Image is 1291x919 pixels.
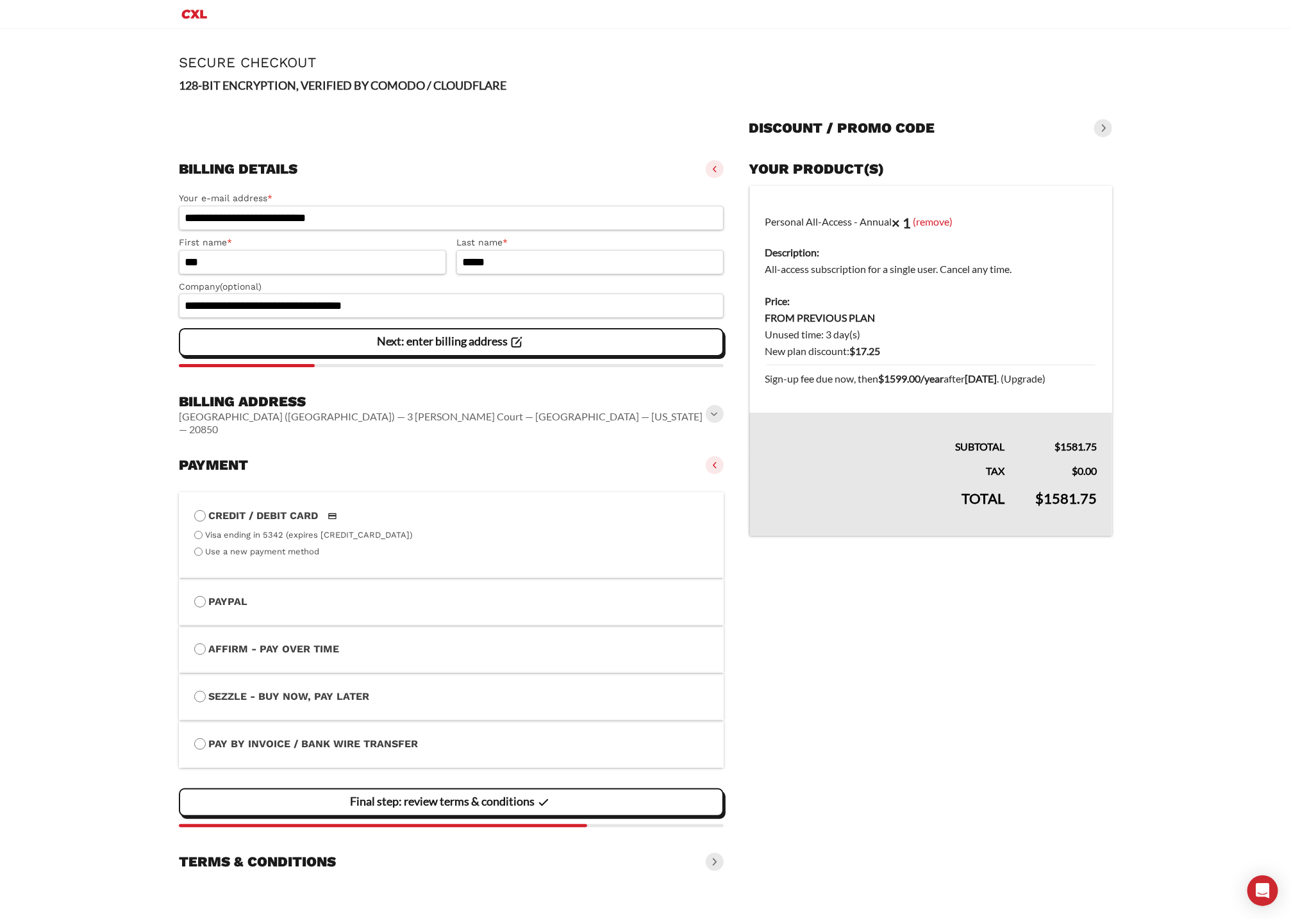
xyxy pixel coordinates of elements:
span: (optional) [220,281,262,292]
bdi: 1581.75 [1054,440,1097,452]
img: Credit / Debit Card [321,508,344,524]
input: Pay by Invoice / Bank Wire Transfer [194,738,206,750]
th: Total [749,479,1020,536]
bdi: 1599.00 [879,372,921,385]
vaadin-button: Next: enter billing address [179,328,724,356]
a: (remove) [913,215,953,227]
h1: Secure Checkout [179,54,1112,70]
input: Affirm - Pay over time [194,643,206,655]
label: PayPal [194,593,708,610]
dt: Description: [765,244,1097,261]
th: Tax [749,455,1020,479]
label: Your e-mail address [179,191,724,206]
label: Use a new payment method [205,547,319,556]
h3: Billing details [179,160,297,178]
span: Sign-up fee due now, then after . [765,372,999,385]
h3: Payment [179,456,248,474]
label: Sezzle - Buy Now, Pay Later [194,688,708,705]
td: Personal All-Access - Annual [749,186,1112,286]
strong: /year [879,372,944,385]
strong: FROM PREVIOUS PLAN [765,311,876,324]
dd: Unused time: 3 day(s) New plan discount: [765,310,1097,387]
span: $ [879,372,885,385]
th: Subtotal [749,413,1020,455]
bdi: 17.25 [850,345,881,357]
label: Pay by Invoice / Bank Wire Transfer [194,736,708,752]
vaadin-horizontal-layout: [GEOGRAPHIC_DATA] ([GEOGRAPHIC_DATA]) — 3 [PERSON_NAME] Court — [GEOGRAPHIC_DATA] — [US_STATE] — ... [179,410,708,436]
div: Open Intercom Messenger [1247,875,1278,906]
h3: Billing address [179,393,708,411]
label: Visa ending in 5342 (expires [CREDIT_CARD_DATA]) [205,530,413,540]
strong: 128-BIT ENCRYPTION, VERIFIED BY COMODO / CLOUDFLARE [179,78,506,92]
span: (Upgrade) [1001,372,1046,385]
bdi: 0.00 [1072,465,1097,477]
bdi: 1581.75 [1035,490,1097,507]
span: $ [1054,440,1060,452]
label: Credit / Debit Card [194,508,708,524]
h3: Terms & conditions [179,853,336,871]
label: Affirm - Pay over time [194,641,708,658]
dt: Price: [765,293,1097,310]
strong: [DATE] [965,372,997,385]
strong: × 1 [892,214,912,231]
input: Credit / Debit CardCredit / Debit Card [194,510,206,522]
span: $ [850,345,856,357]
span: $ [1072,465,1078,477]
dd: All-access subscription for a single user. Cancel any time. [765,261,1097,277]
vaadin-button: Final step: review terms & conditions [179,788,724,816]
label: First name [179,235,446,250]
input: Sezzle - Buy Now, Pay Later [194,691,206,702]
input: PayPal [194,596,206,608]
label: Company [179,279,724,294]
h3: Discount / promo code [749,119,935,137]
label: Last name [456,235,724,250]
span: $ [1035,490,1044,507]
